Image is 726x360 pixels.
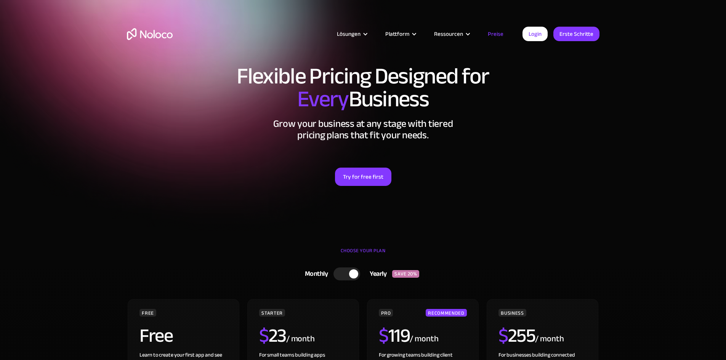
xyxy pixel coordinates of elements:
[286,333,315,345] div: / month
[488,29,503,39] font: Preise
[139,326,173,345] h2: Free
[259,318,269,354] span: $
[297,78,349,120] span: Every
[425,29,478,39] div: Ressourcen
[478,29,513,39] a: Preise
[295,268,334,280] div: Monthly
[127,28,173,40] a: heim
[535,333,564,345] div: / month
[379,309,393,317] div: PRO
[426,309,466,317] div: RECOMMENDED
[127,245,599,264] div: CHOOSE YOUR PLAN
[259,309,285,317] div: STARTER
[127,118,599,141] h2: Grow your business at any stage with tiered pricing plans that fit your needs.
[259,326,286,345] h2: 23
[337,29,361,39] font: Lösungen
[379,326,410,345] h2: 119
[139,309,156,317] div: FREE
[522,27,548,41] a: Login
[553,27,599,41] a: Erste Schritte
[529,29,542,39] font: Login
[327,29,376,39] div: Lösungen
[127,65,599,110] h1: Flexible Pricing Designed for Business
[434,29,463,39] font: Ressourcen
[379,318,388,354] span: $
[360,268,392,280] div: Yearly
[376,29,425,39] div: Plattform
[498,326,535,345] h2: 255
[559,29,593,39] font: Erste Schritte
[498,309,526,317] div: BUSINESS
[410,333,438,345] div: / month
[385,29,409,39] font: Plattform
[498,318,508,354] span: $
[335,168,391,186] a: Try for free first
[392,270,419,278] div: SAVE 20%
